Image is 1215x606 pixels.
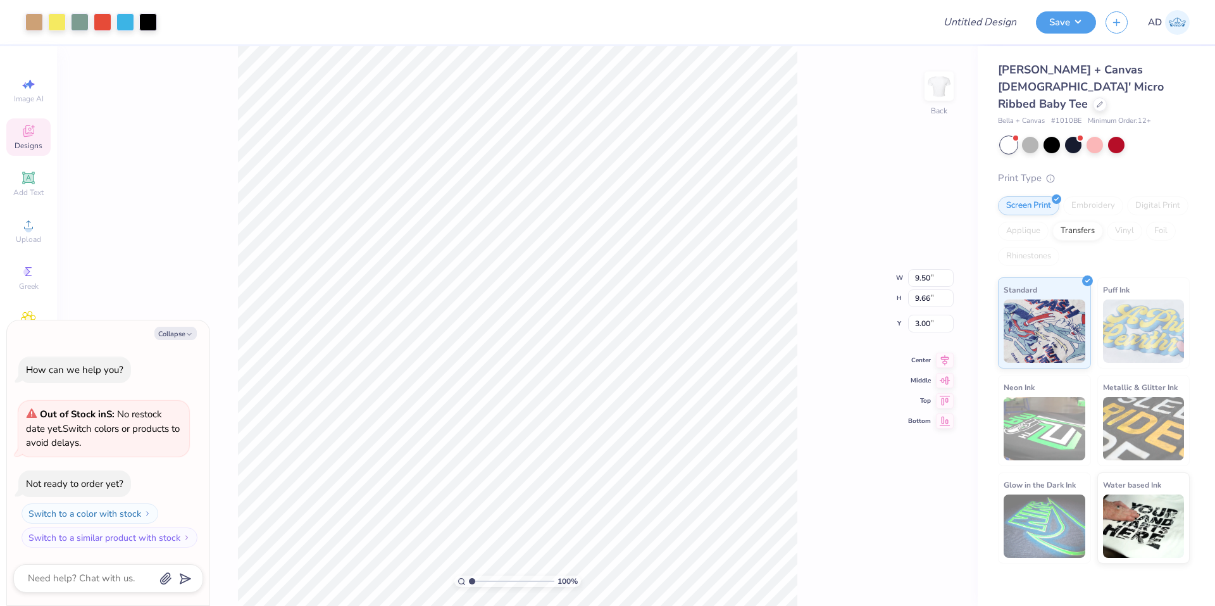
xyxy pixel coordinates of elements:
[22,527,197,548] button: Switch to a similar product with stock
[1004,283,1037,296] span: Standard
[144,510,151,517] img: Switch to a color with stock
[26,477,123,490] div: Not ready to order yet?
[15,141,42,151] span: Designs
[1036,11,1096,34] button: Save
[1148,15,1162,30] span: AD
[1103,381,1178,394] span: Metallic & Glitter Ink
[1146,222,1176,241] div: Foil
[1004,397,1085,460] img: Neon Ink
[1148,10,1190,35] a: AD
[1052,222,1103,241] div: Transfers
[1004,495,1085,558] img: Glow in the Dark Ink
[926,73,952,99] img: Back
[1103,283,1130,296] span: Puff Ink
[998,116,1045,127] span: Bella + Canvas
[26,363,123,376] div: How can we help you?
[1004,381,1035,394] span: Neon Ink
[558,576,578,587] span: 100 %
[19,281,39,291] span: Greek
[908,356,931,365] span: Center
[908,396,931,405] span: Top
[1103,478,1161,491] span: Water based Ink
[1088,116,1151,127] span: Minimum Order: 12 +
[998,62,1164,111] span: [PERSON_NAME] + Canvas [DEMOGRAPHIC_DATA]' Micro Ribbed Baby Tee
[154,327,197,340] button: Collapse
[1103,397,1185,460] img: Metallic & Glitter Ink
[1103,300,1185,363] img: Puff Ink
[1107,222,1142,241] div: Vinyl
[16,234,41,244] span: Upload
[998,247,1059,266] div: Rhinestones
[1127,196,1188,215] div: Digital Print
[1004,300,1085,363] img: Standard
[40,408,117,420] strong: Out of Stock in S :
[931,105,947,117] div: Back
[998,196,1059,215] div: Screen Print
[14,94,44,104] span: Image AI
[183,534,190,541] img: Switch to a similar product with stock
[998,222,1049,241] div: Applique
[908,376,931,385] span: Middle
[908,417,931,426] span: Bottom
[26,408,180,449] span: Switch colors or products to avoid delays.
[1051,116,1081,127] span: # 1010BE
[1165,10,1190,35] img: Aldro Dalugdog
[1103,495,1185,558] img: Water based Ink
[13,187,44,198] span: Add Text
[1063,196,1123,215] div: Embroidery
[998,171,1190,186] div: Print Type
[26,408,162,435] span: No restock date yet.
[933,9,1026,35] input: Untitled Design
[22,503,158,524] button: Switch to a color with stock
[1004,478,1076,491] span: Glow in the Dark Ink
